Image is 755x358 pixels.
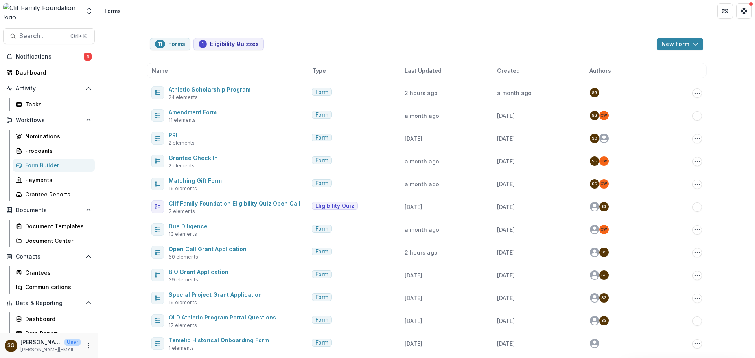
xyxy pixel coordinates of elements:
a: Due Diligence [169,223,208,229]
span: [DATE] [497,135,515,142]
span: Activity [16,85,82,92]
span: 7 elements [169,208,195,215]
span: [DATE] [497,249,515,256]
a: Amendment Form [169,109,217,116]
div: Sarah Grady [601,205,606,209]
a: Matching Gift Form [169,177,222,184]
button: Open Workflows [3,114,95,127]
svg: avatar [599,134,609,143]
span: 1 [202,41,204,47]
button: Options [692,134,702,143]
span: [DATE] [497,340,515,347]
span: Eligibility Quiz [315,203,354,209]
svg: avatar [590,225,599,234]
span: [DATE] [497,158,515,165]
div: Dashboard [16,68,88,77]
a: Form Builder [13,159,95,172]
div: Sarah Grady [601,319,606,323]
button: Options [692,202,702,212]
span: 39 elements [169,276,198,283]
a: Nominations [13,130,95,143]
button: Options [692,180,702,189]
svg: avatar [590,293,599,303]
span: 19 elements [169,299,197,306]
span: 17 elements [169,322,197,329]
div: Form Builder [25,161,88,169]
div: Dashboard [25,315,88,323]
span: Form [315,294,328,301]
div: Grantee Reports [25,190,88,198]
div: Sarah Grady [601,296,606,300]
div: Data Report [25,329,88,338]
button: Options [692,157,702,166]
span: [DATE] [405,295,422,301]
a: BIO Grant Application [169,268,228,275]
div: Sarah Grady [592,114,597,117]
a: Grantee Check In [169,154,218,161]
div: Sarah Grady [592,182,597,186]
span: [DATE] [405,204,422,210]
svg: avatar [590,248,599,257]
div: Document Templates [25,222,88,230]
a: Grantee Reports [13,188,95,201]
p: [PERSON_NAME] [20,338,61,346]
span: Form [315,134,328,141]
span: Contacts [16,253,82,260]
div: Forms [105,7,121,15]
div: Carrie Walle [600,228,607,231]
button: Open Contacts [3,250,95,263]
div: Carrie Walle [600,114,607,117]
button: New Form [657,38,703,50]
svg: avatar [590,339,599,348]
button: Options [692,339,702,349]
button: Options [692,294,702,303]
div: Sarah Grady [7,343,15,348]
span: Name [152,66,168,75]
div: Communications [25,283,88,291]
span: [DATE] [497,272,515,279]
div: Proposals [25,147,88,155]
a: Open Call Grant Application [169,246,247,252]
span: 2 hours ago [405,249,438,256]
span: [DATE] [405,318,422,324]
p: [PERSON_NAME][EMAIL_ADDRESS][DOMAIN_NAME] [20,346,81,353]
button: Open Activity [3,82,95,95]
button: Options [692,271,702,280]
div: Sarah Grady [601,273,606,277]
span: 13 elements [169,231,197,238]
a: Payments [13,173,95,186]
p: User [64,339,81,346]
span: Workflows [16,117,82,124]
span: Form [315,317,328,323]
a: Grantees [13,266,95,279]
span: Data & Reporting [16,300,82,307]
a: Communications [13,281,95,294]
span: 1 elements [169,345,194,352]
span: Form [315,248,328,255]
div: Sarah Grady [601,250,606,254]
button: Open Data & Reporting [3,297,95,309]
svg: avatar [590,202,599,211]
a: Document Templates [13,220,95,233]
a: Data Report [13,327,95,340]
span: Form [315,112,328,118]
a: Tasks [13,98,95,111]
span: 2 elements [169,140,195,147]
span: 2 elements [169,162,195,169]
a: PRI [169,132,177,138]
div: Sarah Grady [592,136,597,140]
span: Created [497,66,520,75]
div: Tasks [25,100,88,108]
button: Open entity switcher [84,3,95,19]
div: Grantees [25,268,88,277]
span: Form [315,271,328,278]
span: Authors [589,66,611,75]
button: Options [692,316,702,326]
button: Options [692,111,702,121]
button: Options [692,225,702,235]
button: Forms [150,38,190,50]
span: Form [315,180,328,187]
a: OLD Athletic Program Portal Questions [169,314,276,321]
span: a month ago [497,90,532,96]
span: [DATE] [497,204,515,210]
